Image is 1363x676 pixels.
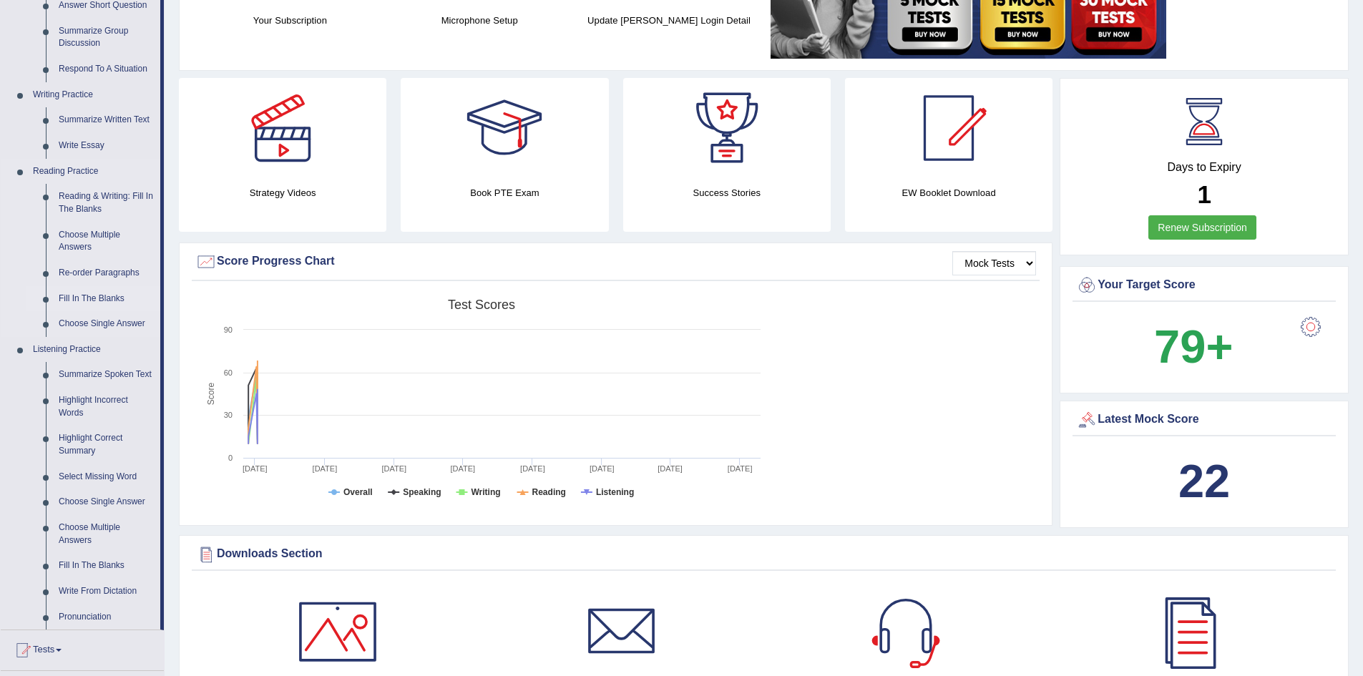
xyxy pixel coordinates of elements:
tspan: Score [206,383,216,406]
a: Fill In The Blanks [52,286,160,312]
tspan: [DATE] [658,464,683,473]
tspan: [DATE] [313,464,338,473]
text: 90 [224,325,233,334]
a: Re-order Paragraphs [52,260,160,286]
div: Score Progress Chart [195,251,1036,273]
tspan: [DATE] [590,464,615,473]
h4: Success Stories [623,185,831,200]
a: Write Essay [52,133,160,159]
tspan: Listening [596,487,634,497]
tspan: Writing [471,487,500,497]
h4: Update [PERSON_NAME] Login Detail [582,13,757,28]
a: Choose Single Answer [52,311,160,337]
tspan: [DATE] [450,464,475,473]
a: Select Missing Word [52,464,160,490]
tspan: Speaking [403,487,441,497]
a: Write From Dictation [52,579,160,604]
h4: Book PTE Exam [401,185,608,200]
tspan: Reading [532,487,566,497]
a: Choose Single Answer [52,489,160,515]
div: Downloads Section [195,544,1332,565]
a: Choose Multiple Answers [52,515,160,553]
b: 79+ [1154,320,1233,373]
div: Latest Mock Score [1076,409,1332,431]
tspan: Overall [343,487,373,497]
a: Highlight Incorrect Words [52,388,160,426]
tspan: [DATE] [728,464,753,473]
a: Renew Subscription [1148,215,1256,240]
tspan: [DATE] [381,464,406,473]
text: 60 [224,368,233,377]
h4: Microphone Setup [392,13,567,28]
text: 0 [228,454,233,462]
tspan: [DATE] [520,464,545,473]
a: Reading Practice [26,159,160,185]
tspan: Test scores [448,298,515,312]
b: 22 [1178,455,1230,507]
div: Your Target Score [1076,275,1332,296]
a: Reading & Writing: Fill In The Blanks [52,184,160,222]
text: 30 [224,411,233,419]
a: Summarize Group Discussion [52,19,160,57]
a: Listening Practice [26,337,160,363]
h4: Strategy Videos [179,185,386,200]
a: Highlight Correct Summary [52,426,160,464]
h4: Your Subscription [202,13,378,28]
a: Summarize Written Text [52,107,160,133]
a: Fill In The Blanks [52,553,160,579]
a: Writing Practice [26,82,160,108]
b: 1 [1197,180,1211,208]
a: Choose Multiple Answers [52,222,160,260]
tspan: [DATE] [243,464,268,473]
a: Summarize Spoken Text [52,362,160,388]
a: Respond To A Situation [52,57,160,82]
h4: Days to Expiry [1076,161,1332,174]
a: Tests [1,630,164,666]
a: Pronunciation [52,604,160,630]
h4: EW Booklet Download [845,185,1052,200]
